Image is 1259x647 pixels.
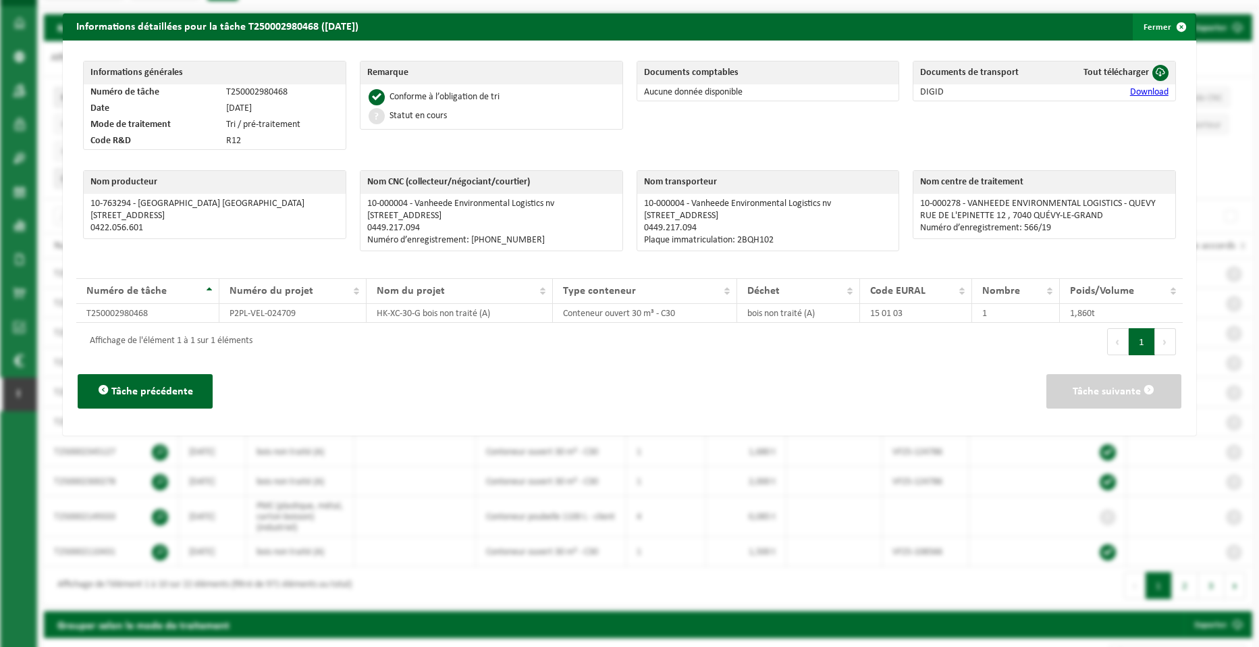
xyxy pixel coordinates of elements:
[86,286,167,296] span: Numéro de tâche
[644,235,892,246] p: Plaque immatriculation: 2BQH102
[870,286,926,296] span: Code EURAL
[84,171,346,194] th: Nom producteur
[84,101,219,117] td: Date
[920,211,1169,222] p: RUE DE L'EPINETTE 12 , 7040 QUÉVY-LE-GRAND
[644,199,892,209] p: 10-000004 - Vanheede Environmental Logistics nv
[90,223,339,234] p: 0422.056.601
[84,133,219,149] td: Code R&D
[920,199,1169,209] p: 10-000278 - VANHEEDE ENVIRONMENTAL LOGISTICS - QUEVY
[219,101,346,117] td: [DATE]
[644,211,892,222] p: [STREET_ADDRESS]
[84,84,219,101] td: Numéro de tâche
[1073,386,1141,397] span: Tâche suivante
[367,223,616,234] p: 0449.217.094
[367,235,616,246] p: Numéro d’enregistrement: [PHONE_NUMBER]
[83,330,252,354] div: Affichage de l'élément 1 à 1 sur 1 éléments
[377,286,445,296] span: Nom du projet
[637,171,899,194] th: Nom transporteur
[219,133,346,149] td: R12
[637,84,899,101] td: Aucune donnée disponible
[219,84,346,101] td: T250002980468
[1133,14,1195,41] button: Fermer
[76,304,219,323] td: T250002980468
[219,117,346,133] td: Tri / pré-traitement
[860,304,972,323] td: 15 01 03
[637,61,899,84] th: Documents comptables
[1070,286,1134,296] span: Poids/Volume
[563,286,636,296] span: Type conteneur
[360,61,622,84] th: Remarque
[111,386,193,397] span: Tâche précédente
[737,304,860,323] td: bois non traité (A)
[913,61,1052,84] th: Documents de transport
[390,111,447,121] div: Statut en cours
[78,374,213,409] button: Tâche précédente
[913,84,1052,101] td: DIGID
[553,304,737,323] td: Conteneur ouvert 30 m³ - C30
[230,286,313,296] span: Numéro du projet
[219,304,367,323] td: P2PL-VEL-024709
[63,14,372,39] h2: Informations détaillées pour la tâche T250002980468 ([DATE])
[1129,328,1155,355] button: 1
[1083,68,1149,78] span: Tout télécharger
[90,211,339,222] p: [STREET_ADDRESS]
[90,199,339,209] p: 10-763294 - [GEOGRAPHIC_DATA] [GEOGRAPHIC_DATA]
[84,117,219,133] td: Mode de traitement
[367,211,616,222] p: [STREET_ADDRESS]
[390,93,500,102] div: Conforme à l’obligation de tri
[360,171,622,194] th: Nom CNC (collecteur/négociant/courtier)
[1155,328,1176,355] button: Next
[367,199,616,209] p: 10-000004 - Vanheede Environmental Logistics nv
[982,286,1020,296] span: Nombre
[1060,304,1183,323] td: 1,860t
[644,223,892,234] p: 0449.217.094
[747,286,780,296] span: Déchet
[84,61,346,84] th: Informations générales
[367,304,553,323] td: HK-XC-30-G bois non traité (A)
[1130,87,1169,97] a: Download
[913,171,1175,194] th: Nom centre de traitement
[1046,374,1181,409] button: Tâche suivante
[1107,328,1129,355] button: Previous
[972,304,1060,323] td: 1
[920,223,1169,234] p: Numéro d’enregistrement: 566/19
